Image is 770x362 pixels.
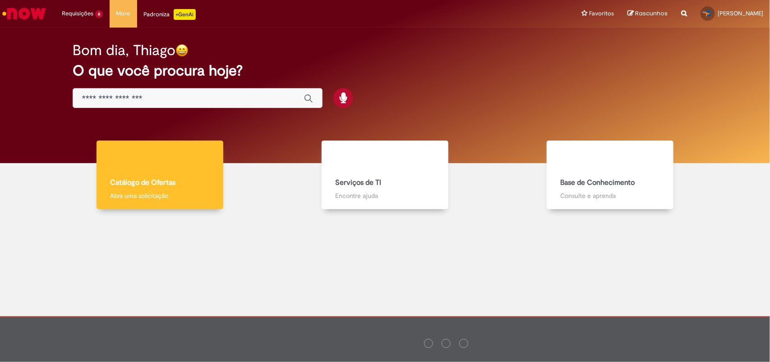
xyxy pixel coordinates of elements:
[47,141,272,210] a: Catálogo de Ofertas Abra uma solicitação
[497,339,505,348] img: logo_footer_workplace.png
[335,191,434,200] p: Encontre ajuda
[498,141,723,210] a: Base de Conhecimento Consulte e aprenda
[73,63,697,79] h2: O que você procura hoje?
[589,9,614,18] span: Favoritos
[444,342,448,347] img: logo_footer_twitter.png
[73,42,175,58] h2: Bom dia, Thiago
[175,44,189,57] img: happy-face.png
[272,141,498,210] a: Serviços de TI Encontre ajuda
[560,178,635,187] b: Base de Conhecimento
[227,326,279,344] img: logo_footer_ambev_rotulo_gray.png
[477,338,489,349] img: logo_footer_youtube.png
[514,339,522,348] img: logo_footer_naosei.png
[116,9,130,18] span: More
[62,9,93,18] span: Requisições
[174,9,196,20] p: +GenAi
[95,10,103,18] span: 6
[627,9,668,18] a: Rascunhos
[718,9,763,17] span: [PERSON_NAME]
[426,342,431,347] img: logo_footer_facebook.png
[1,5,47,23] img: ServiceNow
[335,178,381,187] b: Serviços de TI
[110,178,175,187] b: Catálogo de Ofertas
[462,342,466,347] img: logo_footer_linkedin.png
[635,9,668,18] span: Rascunhos
[560,191,659,200] p: Consulte e aprenda
[144,9,196,20] div: Padroniza
[110,191,209,200] p: Abra uma solicitação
